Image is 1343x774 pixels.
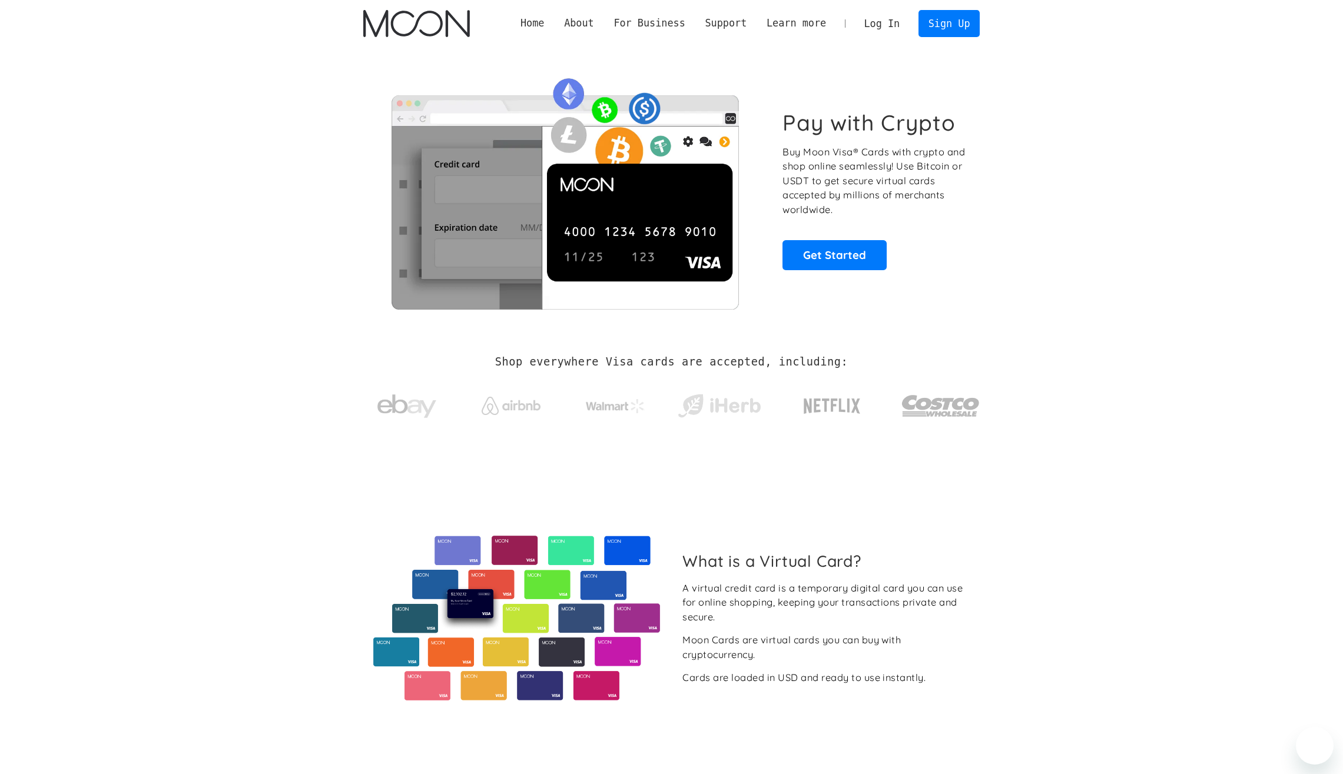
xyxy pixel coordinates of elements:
a: Get Started [782,240,887,270]
a: Netflix [780,380,885,427]
img: Airbnb [482,397,540,415]
img: Costco [901,384,980,428]
a: home [363,10,470,37]
div: Learn more [757,16,836,31]
div: A virtual credit card is a temporary digital card you can use for online shopping, keeping your t... [682,581,970,624]
div: For Business [614,16,685,31]
div: Support [695,16,757,31]
img: Walmart [586,399,645,413]
div: Support [705,16,747,31]
a: Airbnb [467,385,555,421]
iframe: Botón para iniciar la ventana de mensajería [1296,727,1334,765]
img: Netflix [803,391,861,421]
img: iHerb [675,391,763,421]
img: Moon Logo [363,10,470,37]
div: Moon Cards are virtual cards you can buy with cryptocurrency. [682,633,970,662]
div: About [554,16,603,31]
a: Costco [901,372,980,434]
div: About [564,16,594,31]
h2: Shop everywhere Visa cards are accepted, including: [495,356,848,368]
a: Sign Up [918,10,980,36]
a: Walmart [571,387,659,419]
a: Log In [854,11,910,36]
h1: Pay with Crypto [782,109,956,136]
p: Buy Moon Visa® Cards with crypto and shop online seamlessly! Use Bitcoin or USDT to get secure vi... [782,145,967,217]
img: ebay [377,388,436,425]
div: Learn more [767,16,826,31]
a: ebay [363,376,451,431]
h2: What is a Virtual Card? [682,552,970,570]
img: Moon Cards let you spend your crypto anywhere Visa is accepted. [363,70,767,309]
img: Virtual cards from Moon [372,536,662,700]
div: Cards are loaded in USD and ready to use instantly. [682,670,926,685]
a: iHerb [675,379,763,427]
div: For Business [604,16,695,31]
a: Home [510,16,554,31]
